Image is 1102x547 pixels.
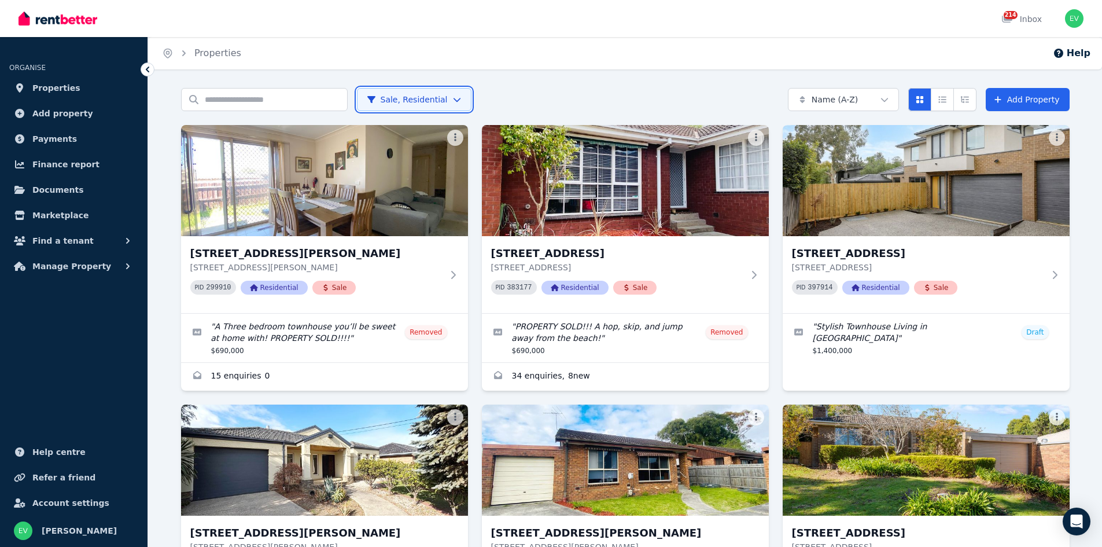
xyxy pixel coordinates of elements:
[1049,130,1065,146] button: More options
[783,405,1070,516] img: 8 Jindalee Court, Frankston
[1049,409,1065,425] button: More options
[812,94,858,105] span: Name (A-Z)
[241,281,308,295] span: Residential
[808,284,832,292] code: 397914
[9,440,138,464] a: Help centre
[19,10,97,27] img: RentBetter
[357,88,471,111] button: Sale, Residential
[482,314,769,362] a: Edit listing: PROPERTY SOLD!!! A hop, skip, and jump away from the beach!
[931,88,954,111] button: Compact list view
[32,496,109,510] span: Account settings
[792,262,1044,273] p: [STREET_ADDRESS]
[367,94,448,105] span: Sale, Residential
[9,204,138,227] a: Marketplace
[482,125,769,236] img: 3/35 Bay St, Parkdale
[507,284,532,292] code: 383177
[797,284,806,291] small: PID
[181,363,468,391] a: Enquiries for 2/25 Springs Road, Clayton South
[312,281,356,295] span: Sale
[491,525,743,541] h3: [STREET_ADDRESS][PERSON_NAME]
[9,64,46,72] span: ORGANISE
[32,471,95,484] span: Refer a friend
[491,262,743,273] p: [STREET_ADDRESS]
[181,314,468,362] a: Edit listing: A Three bedroom townhouse you’ll be sweet at home with! PROPERTY SOLD!!!!
[9,76,138,100] a: Properties
[748,409,764,425] button: More options
[482,363,769,391] a: Enquiries for 3/35 Bay St, Parkdale
[32,183,84,197] span: Documents
[792,525,1044,541] h3: [STREET_ADDRESS]
[194,47,241,58] a: Properties
[190,245,443,262] h3: [STREET_ADDRESS][PERSON_NAME]
[32,259,111,273] span: Manage Property
[908,88,931,111] button: Card view
[9,102,138,125] a: Add property
[14,522,32,540] img: Emma Vatos
[9,127,138,150] a: Payments
[32,107,93,120] span: Add property
[9,255,138,278] button: Manage Property
[190,262,443,273] p: [STREET_ADDRESS][PERSON_NAME]
[748,130,764,146] button: More options
[148,37,255,69] nav: Breadcrumb
[181,125,468,236] img: 2/25 Springs Road, Clayton South
[1065,9,1083,28] img: Emma Vatos
[792,245,1044,262] h3: [STREET_ADDRESS]
[9,153,138,176] a: Finance report
[32,81,80,95] span: Properties
[190,525,443,541] h3: [STREET_ADDRESS][PERSON_NAME]
[195,284,204,291] small: PID
[491,245,743,262] h3: [STREET_ADDRESS]
[1053,46,1090,60] button: Help
[613,281,657,295] span: Sale
[842,281,909,295] span: Residential
[32,132,77,146] span: Payments
[783,314,1070,362] a: Edit listing: Stylish Townhouse Living in Ivanhoe East
[783,125,1070,313] a: 3/41 Rotherwood Road[STREET_ADDRESS][STREET_ADDRESS]PID 397914ResidentialSale
[9,491,138,515] a: Account settings
[914,281,958,295] span: Sale
[181,405,468,516] img: 5 Dixon Ave, Werribee
[9,229,138,252] button: Find a tenant
[1063,508,1090,535] div: Open Intercom Messenger
[788,88,899,111] button: Name (A-Z)
[181,125,468,313] a: 2/25 Springs Road, Clayton South[STREET_ADDRESS][PERSON_NAME][STREET_ADDRESS][PERSON_NAME]PID 299...
[9,466,138,489] a: Refer a friend
[32,234,94,248] span: Find a tenant
[986,88,1070,111] a: Add Property
[32,208,89,222] span: Marketplace
[32,445,86,459] span: Help centre
[482,405,769,516] img: 5/32 Roberts Street, Frankston
[42,524,117,538] span: [PERSON_NAME]
[32,157,99,171] span: Finance report
[206,284,231,292] code: 299910
[908,88,976,111] div: View options
[482,125,769,313] a: 3/35 Bay St, Parkdale[STREET_ADDRESS][STREET_ADDRESS]PID 383177ResidentialSale
[783,125,1070,236] img: 3/41 Rotherwood Road
[447,130,463,146] button: More options
[1001,13,1042,25] div: Inbox
[953,88,976,111] button: Expanded list view
[447,409,463,425] button: More options
[496,284,505,291] small: PID
[9,178,138,201] a: Documents
[541,281,609,295] span: Residential
[1004,11,1018,19] span: 214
